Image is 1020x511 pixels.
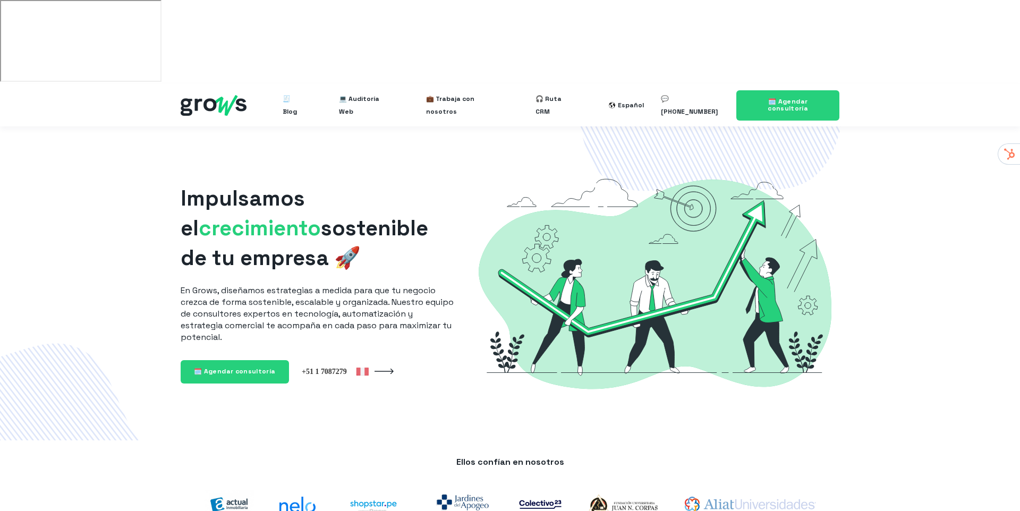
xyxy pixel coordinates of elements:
[194,367,276,376] span: 🗓️ Agendar consultoría
[471,160,839,406] img: Grows-Growth-Marketing-Hacking-Hubspot
[302,367,369,376] img: Grows Perú
[768,97,808,113] span: 🗓️ Agendar consultoría
[283,88,305,122] a: 🧾 Blog
[535,88,575,122] a: 🎧 Ruta CRM
[181,95,246,116] img: grows - hubspot
[199,215,321,242] span: crecimiento
[618,99,644,112] div: Español
[426,88,502,122] a: 💼 Trabaja con nosotros
[519,500,562,509] img: co23
[181,360,289,383] a: 🗓️ Agendar consultoría
[339,88,392,122] a: 💻 Auditoría Web
[181,184,454,273] h1: Impulsamos el sostenible de tu empresa 🚀
[661,88,723,122] a: 💬 [PHONE_NUMBER]
[967,460,1020,511] iframe: Chat Widget
[736,90,839,120] a: 🗓️ Agendar consultoría
[191,456,829,468] p: Ellos confían en nosotros
[181,285,454,343] p: En Grows, diseñamos estrategias a medida para que tu negocio crezca de forma sostenible, escalabl...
